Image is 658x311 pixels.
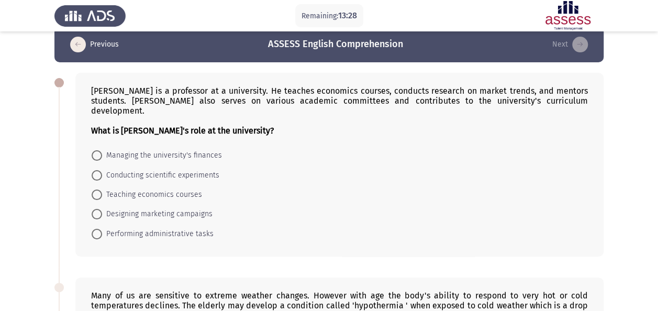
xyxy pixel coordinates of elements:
[102,208,213,220] span: Designing marketing campaigns
[268,38,403,51] h3: ASSESS English Comprehension
[302,9,357,23] p: Remaining:
[91,126,274,136] b: What is [PERSON_NAME]'s role at the university?
[102,169,219,182] span: Conducting scientific experiments
[102,149,222,162] span: Managing the university's finances
[102,228,214,240] span: Performing administrative tasks
[532,1,604,30] img: Assessment logo of ASSESS English Language Assessment (3 Module) (Ba - IB)
[102,188,202,201] span: Teaching economics courses
[67,36,122,53] button: load previous page
[91,86,588,136] div: [PERSON_NAME] is a professor at a university. He teaches economics courses, conducts research on ...
[549,36,591,53] button: load next page
[54,1,126,30] img: Assess Talent Management logo
[338,10,357,20] span: 13:28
